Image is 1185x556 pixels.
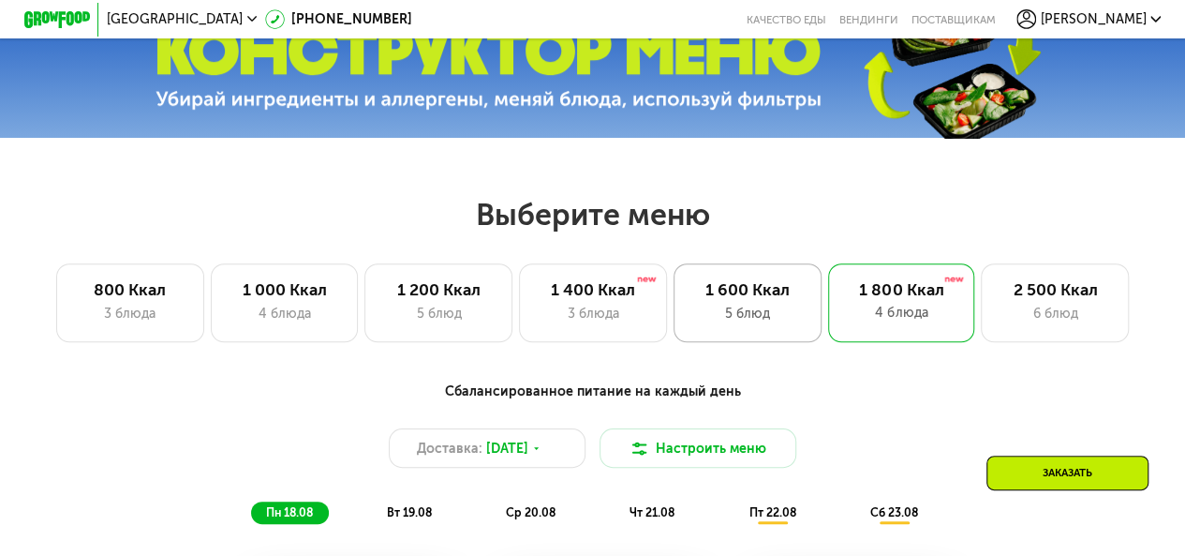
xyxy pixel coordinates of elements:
span: пт 22.08 [748,505,795,519]
div: 3 блюда [537,304,650,323]
div: 2 500 Ккал [999,280,1112,300]
button: Настроить меню [600,428,797,468]
span: пн 18.08 [266,505,313,519]
a: Вендинги [838,13,897,26]
a: [PHONE_NUMBER] [265,9,412,29]
div: 6 блюд [999,304,1112,323]
div: 1 600 Ккал [691,280,805,300]
div: 3 блюда [73,304,186,323]
div: 800 Ккал [73,280,186,300]
div: 1 000 Ккал [228,280,341,300]
div: 1 400 Ккал [537,280,650,300]
div: 5 блюд [382,304,496,323]
span: Доставка: [417,439,482,458]
div: Заказать [986,456,1148,490]
div: 4 блюда [845,303,958,323]
span: [GEOGRAPHIC_DATA] [107,13,243,26]
div: 4 блюда [228,304,341,323]
span: чт 21.08 [630,505,674,519]
span: [DATE] [486,439,528,458]
span: ср 20.08 [506,505,555,519]
div: 1 200 Ккал [382,280,496,300]
div: Сбалансированное питание на каждый день [105,382,1079,402]
h2: Выберите меню [52,196,1133,233]
div: поставщикам [911,13,995,26]
div: 5 блюд [691,304,805,323]
span: вт 19.08 [387,505,432,519]
div: 1 800 Ккал [845,280,958,300]
a: Качество еды [746,13,825,26]
span: [PERSON_NAME] [1041,13,1147,26]
span: сб 23.08 [869,505,917,519]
